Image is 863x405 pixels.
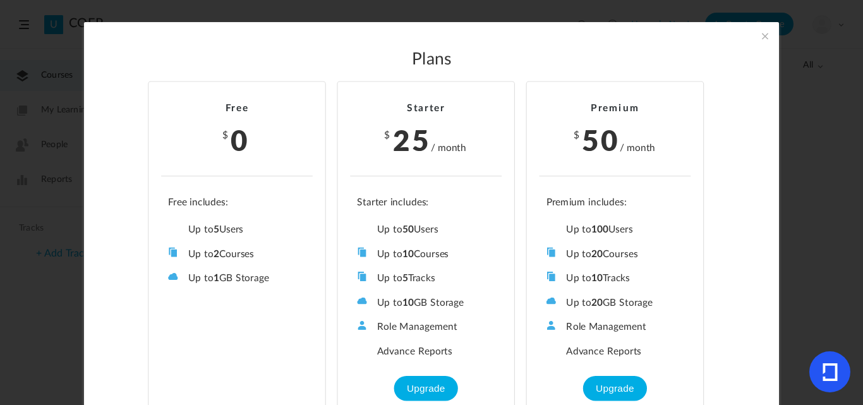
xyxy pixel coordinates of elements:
li: Advance Reports [357,344,495,358]
li: Up to GB Storage [168,272,306,285]
b: 1 [214,274,219,283]
span: $ [574,131,581,140]
b: 10 [402,250,414,259]
li: Up to Users [546,223,684,236]
h2: Free [161,103,313,115]
li: Up to Tracks [357,272,495,285]
span: $ [384,131,391,140]
span: 0 [231,119,250,159]
li: Up to Courses [546,247,684,260]
b: 50 [402,225,414,234]
li: Advance Reports [546,344,684,358]
li: Up to Tracks [546,272,684,285]
li: Up to Users [168,223,306,236]
b: 20 [591,298,603,308]
b: 5 [402,274,408,283]
li: Up to Courses [357,247,495,260]
button: Upgrade [583,376,646,401]
li: Up to Courses [168,247,306,260]
li: Up to Users [357,223,495,236]
h2: Starter [350,103,502,115]
li: Role Management [546,320,684,334]
cite: / month [620,141,655,155]
b: 20 [591,250,603,259]
b: 10 [591,274,603,283]
b: 10 [402,298,414,308]
span: 25 [393,119,431,159]
h2: Plans [112,50,751,70]
cite: / month [431,141,466,155]
b: 2 [214,250,219,259]
li: Up to GB Storage [357,296,495,309]
li: Role Management [357,320,495,334]
button: Upgrade [394,376,457,401]
h2: Premium [540,103,691,115]
span: $ [222,131,229,140]
span: 50 [582,119,620,159]
li: Up to GB Storage [546,296,684,309]
b: 5 [214,225,219,234]
b: 100 [591,225,608,234]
